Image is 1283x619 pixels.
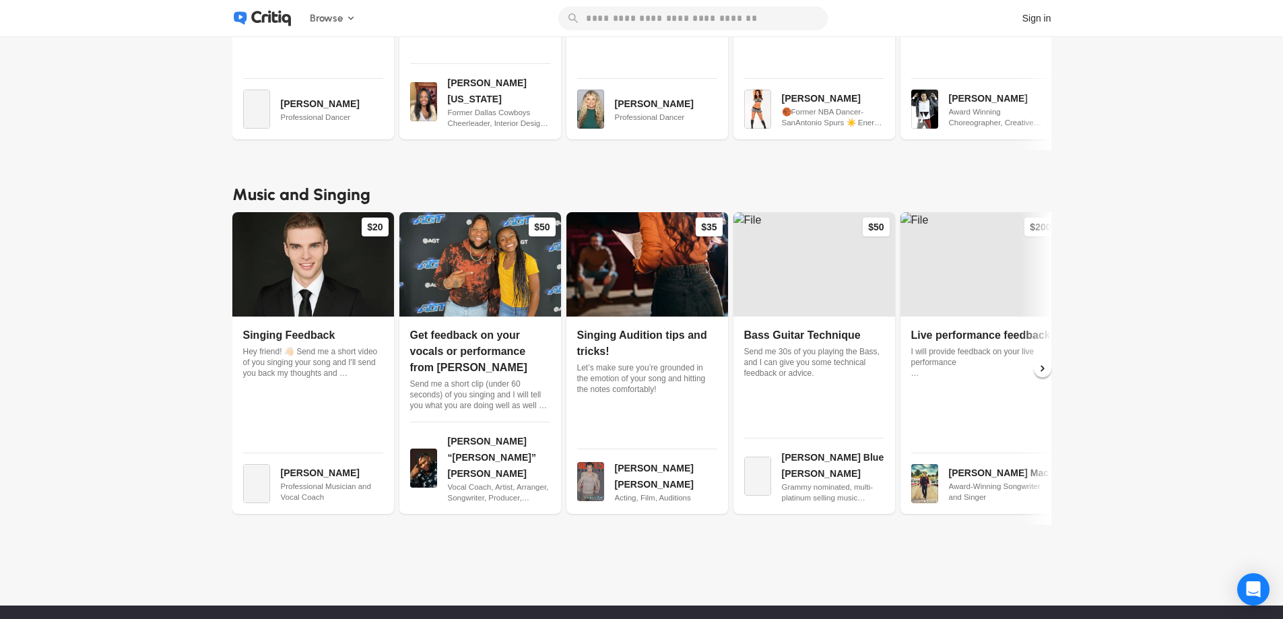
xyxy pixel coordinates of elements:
img: File [232,212,394,317]
div: $35 [696,218,722,236]
img: File [410,449,437,488]
span: [PERSON_NAME] “[PERSON_NAME]” [PERSON_NAME] [448,436,536,479]
a: $200Live performance feedbackI will provide feedback on your live performance This is not about y... [900,212,1062,514]
img: File [577,90,604,129]
img: File [566,212,728,317]
span: Professional Musician and Vocal Coach [281,481,383,502]
img: File [399,212,561,317]
span: 🏀Former NBA Dancer-SanAntonio Spurs ☀️ Energy 💃🏽Dancer 💪🏽Fitness Instructor👯‍♀️Choreographer [PER... [782,106,884,128]
span: Award Winning Choreographer, Creative Director, Instructor, TV Judge [949,106,1051,128]
span: Grammy nominated, multi-platinum selling music producer. [782,482,884,503]
img: File [733,212,895,317]
img: File [911,90,938,129]
span: Vocal Coach, Artist, Arranger, Songwriter, Producer, [PERSON_NAME] Uncle & [PERSON_NAME] Duo, AGT... [448,482,550,503]
p: Hey friend! 👋🏻 Send me a short video of you singing your song and I'll send you back my thoughts ... [243,346,383,379]
p: Send me 30s of you playing the Bass, and I can give you some technical feedback or advice. [744,346,884,379]
a: $50Bass Guitar TechniqueSend me 30s of you playing the Bass, and I can give you some technical fe... [733,212,895,514]
a: $50Get feedback on your vocals or performance from [PERSON_NAME]Send me a short clip (under 60 se... [399,212,561,514]
img: File [744,90,771,129]
span: [PERSON_NAME] [281,98,360,109]
span: Award-Winning Songwriter and Singer [949,481,1051,502]
a: $35Singing Audition tips and tricks!Let’s make sure you’re grounded in the emotion of your song a... [566,212,728,514]
span: Professional Dancer [615,112,717,123]
p: Let’s make sure you’re grounded in the emotion of your song and hitting the notes comfortably! [577,362,717,395]
span: Professional Dancer [281,112,383,123]
span: [PERSON_NAME] [615,98,694,109]
span: Former Dallas Cowboys Cheerleader, Interior Design Expert, Career and Resume design [448,107,550,129]
span: [PERSON_NAME] Mac [949,467,1049,478]
div: $50 [529,218,555,236]
span: Browse [310,11,343,26]
p: I will provide feedback on your live performance This is not about your song. [911,346,1051,379]
img: File [900,212,1062,317]
span: [PERSON_NAME] Blue [PERSON_NAME] [782,452,884,479]
span: [PERSON_NAME] [PERSON_NAME] [615,463,694,490]
img: File [243,464,270,503]
p: Send me a short clip (under 60 seconds) of you singing and I will tell you what you are doing wel... [410,379,550,411]
span: Get feedback on your vocals or performance from [PERSON_NAME] [410,329,527,373]
span: Bass Guitar Technique [744,329,861,341]
img: File [744,457,771,496]
span: [PERSON_NAME] [782,93,861,104]
span: Live performance feedback [911,329,1051,341]
div: Open Intercom Messenger [1237,573,1270,606]
a: $20Singing FeedbackHey friend! 👋🏻 Send me a short video of you singing your song and I'll send yo... [232,212,394,514]
h2: Music and Singing [232,183,1051,207]
span: Singing Audition tips and tricks! [577,329,707,357]
div: $50 [863,218,889,236]
span: [PERSON_NAME] [949,93,1028,104]
img: File [410,82,437,121]
div: Sign in [1022,11,1051,26]
span: [PERSON_NAME] [281,467,360,478]
img: File [911,464,938,503]
div: $20 [362,218,388,236]
img: File [577,462,604,501]
span: [PERSON_NAME][US_STATE] [448,77,527,104]
span: Singing Feedback [243,329,335,341]
span: Acting, Film, Auditions [615,492,717,503]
